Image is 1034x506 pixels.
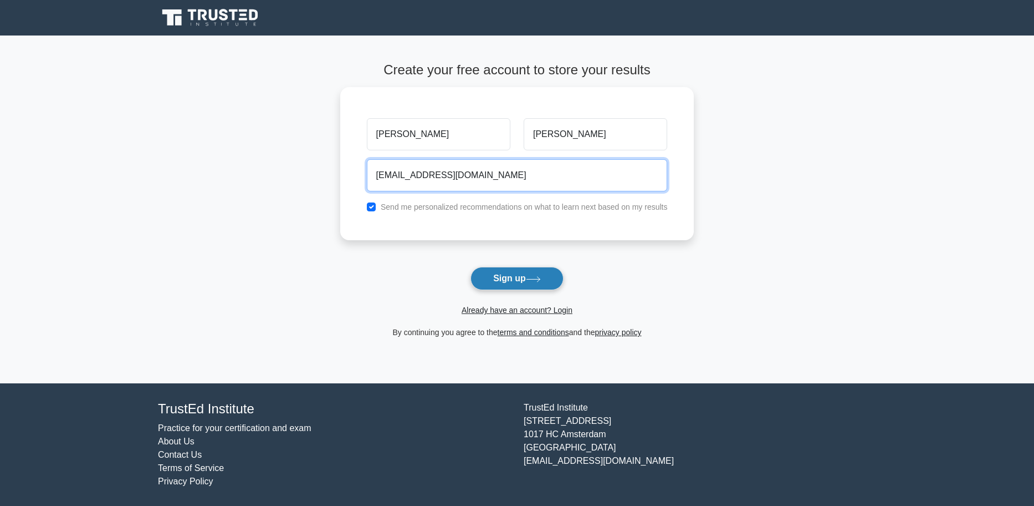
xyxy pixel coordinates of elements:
div: TrustEd Institute [STREET_ADDRESS] 1017 HC Amsterdam [GEOGRAPHIC_DATA] [EMAIL_ADDRESS][DOMAIN_NAME] [517,401,883,488]
div: By continuing you agree to the and the [334,326,701,339]
a: Already have an account? Login [462,306,572,315]
a: Terms of Service [158,463,224,473]
input: Last name [524,118,667,150]
a: Contact Us [158,450,202,459]
a: Practice for your certification and exam [158,423,311,433]
h4: TrustEd Institute [158,401,510,417]
input: First name [367,118,510,150]
a: Privacy Policy [158,477,213,486]
button: Sign up [470,267,564,290]
a: terms and conditions [498,328,569,337]
a: privacy policy [595,328,642,337]
input: Email [367,159,668,191]
a: About Us [158,437,194,446]
label: Send me personalized recommendations on what to learn next based on my results [381,203,668,211]
h4: Create your free account to store your results [340,62,694,78]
